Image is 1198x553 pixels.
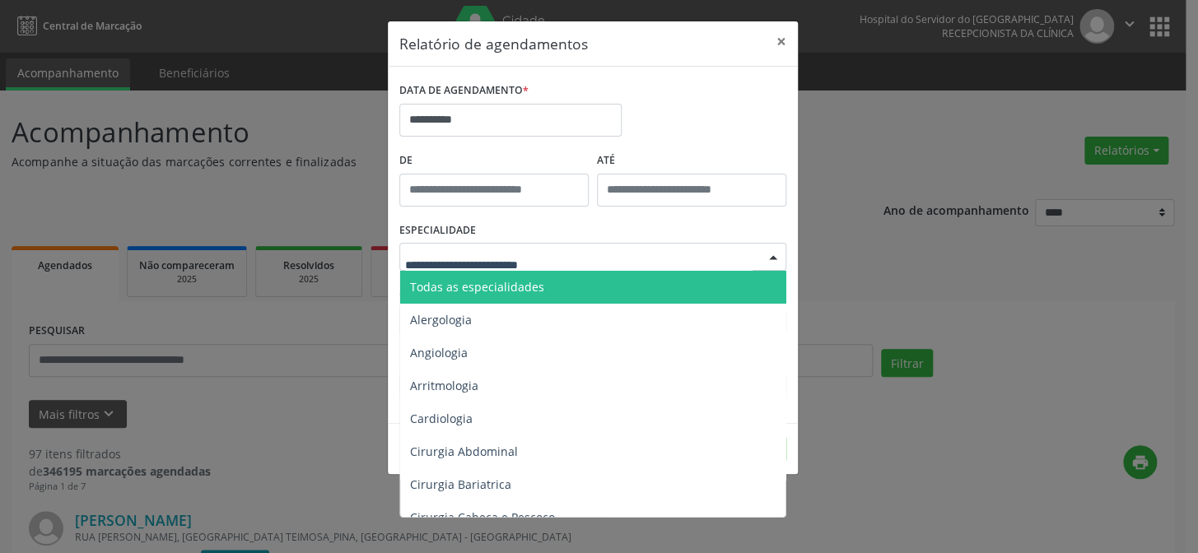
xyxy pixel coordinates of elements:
button: Close [765,21,798,62]
label: ATÉ [597,148,786,174]
span: Cirurgia Abdominal [410,444,518,459]
h5: Relatório de agendamentos [399,33,588,54]
span: Todas as especialidades [410,279,544,295]
span: Alergologia [410,312,472,328]
span: Cirurgia Cabeça e Pescoço [410,509,555,525]
label: DATA DE AGENDAMENTO [399,78,529,104]
label: ESPECIALIDADE [399,218,476,244]
label: De [399,148,589,174]
span: Cirurgia Bariatrica [410,476,511,492]
span: Arritmologia [410,378,478,393]
span: Angiologia [410,345,468,360]
span: Cardiologia [410,411,473,426]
